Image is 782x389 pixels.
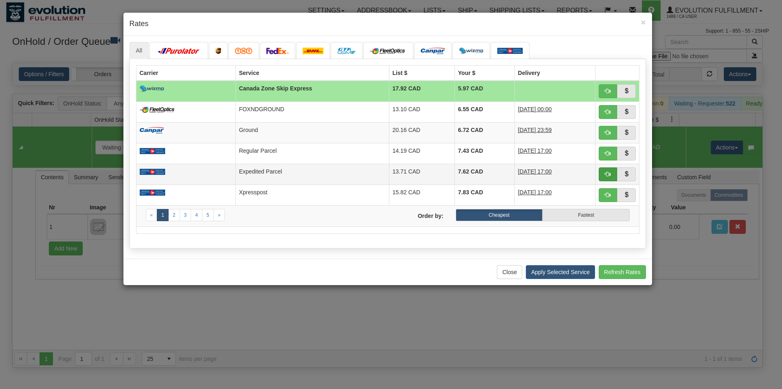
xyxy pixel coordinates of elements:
[218,212,221,218] span: »
[146,209,158,221] a: Previous
[421,48,445,54] img: campar.png
[456,209,543,221] label: Cheapest
[235,164,389,185] td: Expedited Parcel
[168,209,180,221] a: 2
[389,81,455,102] td: 17.92 CAD
[213,209,225,221] a: Next
[389,122,455,143] td: 20.16 CAD
[514,185,595,205] td: 1 Day
[140,127,164,134] img: campar.png
[389,185,455,205] td: 15.82 CAD
[388,209,450,220] label: Order by:
[641,18,646,27] span: ×
[215,48,221,54] img: ups.png
[235,48,253,54] img: tnt.png
[191,209,202,221] a: 4
[370,48,407,54] img: CarrierLogo_10182.png
[518,127,552,133] span: [DATE] 23:59
[389,101,455,122] td: 13.10 CAD
[389,65,455,81] th: List $
[235,81,389,102] td: Canada Zone Skip Express
[455,143,514,164] td: 7.43 CAD
[156,48,202,54] img: purolator.png
[140,189,165,196] img: Canada_post.png
[514,65,595,81] th: Delivery
[599,265,646,279] button: Refresh Rates
[641,18,646,26] button: Close
[518,168,552,175] span: [DATE] 17:00
[455,65,514,81] th: Your $
[130,19,646,29] h4: Rates
[235,101,389,122] td: FOXNDGROUND
[136,65,235,81] th: Carrier
[140,106,177,113] img: CarrierLogo_10182.png
[455,185,514,205] td: 7.83 CAD
[150,212,153,218] span: «
[526,265,595,279] button: Apply Selected Service
[514,143,595,164] td: 2 Days
[455,81,514,102] td: 5.97 CAD
[459,48,483,54] img: wizmo.png
[518,147,552,154] span: [DATE] 17:00
[140,169,165,175] img: Canada_post.png
[235,122,389,143] td: Ground
[455,164,514,185] td: 7.62 CAD
[140,148,165,154] img: Canada_post.png
[337,48,356,54] img: CarrierLogo_10191.png
[235,143,389,164] td: Regular Parcel
[140,86,164,92] img: wizmo.png
[130,42,149,59] a: All
[455,101,514,122] td: 6.55 CAD
[389,143,455,164] td: 14.19 CAD
[514,164,595,185] td: 1 Day
[497,48,523,54] img: Canada_post.png
[235,65,389,81] th: Service
[543,209,629,221] label: Fastest
[497,265,522,279] button: Close
[235,185,389,205] td: Xpresspost
[514,101,595,122] td: 1 Day
[180,209,191,221] a: 3
[518,106,552,112] span: [DATE] 00:00
[455,122,514,143] td: 6.72 CAD
[266,48,289,54] img: FedEx.png
[157,209,169,221] a: 1
[303,48,323,54] img: dhl.png
[389,164,455,185] td: 13.71 CAD
[514,122,595,143] td: 1 Day
[518,189,552,196] span: [DATE] 17:00
[202,209,214,221] a: 5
